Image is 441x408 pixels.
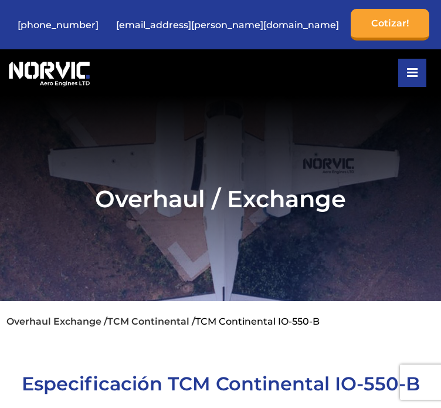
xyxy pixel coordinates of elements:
a: [EMAIL_ADDRESS][PERSON_NAME][DOMAIN_NAME] [110,11,345,39]
a: Overhaul Exchange / [6,316,107,327]
a: Cotizar! [351,9,429,41]
a: TCM Continental / [107,316,195,327]
li: TCM Continental IO-550-B [195,316,320,327]
img: Logotipo de Norvic Aero Engines [6,58,92,87]
h2: Overhaul / Exchange [6,184,434,213]
a: [PHONE_NUMBER] [12,11,104,39]
h1: Especificación TCM Continental IO-550-B [15,372,426,395]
